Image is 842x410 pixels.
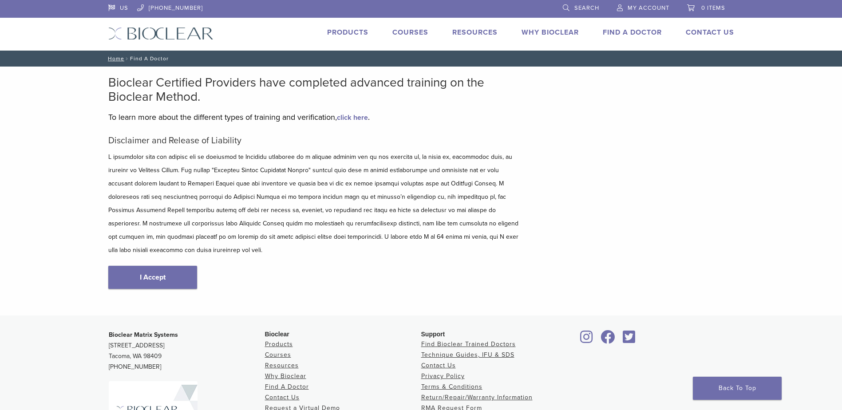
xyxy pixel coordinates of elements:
[337,113,368,122] a: click here
[102,51,741,67] nav: Find A Doctor
[421,362,456,369] a: Contact Us
[108,75,521,104] h2: Bioclear Certified Providers have completed advanced training on the Bioclear Method.
[603,28,662,37] a: Find A Doctor
[105,55,124,62] a: Home
[577,335,596,344] a: Bioclear
[452,28,498,37] a: Resources
[421,372,465,380] a: Privacy Policy
[108,150,521,257] p: L ipsumdolor sita con adipisc eli se doeiusmod te Incididu utlaboree do m aliquae adminim ven qu ...
[693,377,782,400] a: Back To Top
[265,351,291,359] a: Courses
[421,351,514,359] a: Technique Guides, IFU & SDS
[108,135,521,146] h5: Disclaimer and Release of Liability
[108,27,213,40] img: Bioclear
[392,28,428,37] a: Courses
[620,335,639,344] a: Bioclear
[701,4,725,12] span: 0 items
[265,394,300,401] a: Contact Us
[265,340,293,348] a: Products
[265,383,309,390] a: Find A Doctor
[522,28,579,37] a: Why Bioclear
[108,266,197,289] a: I Accept
[421,394,533,401] a: Return/Repair/Warranty Information
[628,4,669,12] span: My Account
[124,56,130,61] span: /
[327,28,368,37] a: Products
[109,331,178,339] strong: Bioclear Matrix Systems
[421,331,445,338] span: Support
[421,383,482,390] a: Terms & Conditions
[109,330,265,372] p: [STREET_ADDRESS] Tacoma, WA 98409 [PHONE_NUMBER]
[598,335,618,344] a: Bioclear
[686,28,734,37] a: Contact Us
[265,362,299,369] a: Resources
[265,331,289,338] span: Bioclear
[108,110,521,124] p: To learn more about the different types of training and verification, .
[265,372,306,380] a: Why Bioclear
[421,340,516,348] a: Find Bioclear Trained Doctors
[574,4,599,12] span: Search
